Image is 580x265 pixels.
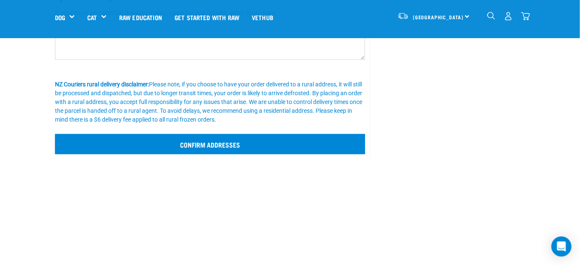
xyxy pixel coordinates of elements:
b: NZ Couriers rural delivery disclaimer: [55,81,149,88]
img: home-icon-1@2x.png [487,12,495,20]
a: Vethub [246,0,280,34]
div: Open Intercom Messenger [551,236,572,257]
a: Dog [55,13,65,22]
div: Please note, if you choose to have your order delivered to a rural address, it will still be proc... [55,80,365,124]
img: home-icon@2x.png [521,12,530,21]
a: Get started with Raw [168,0,246,34]
span: [GEOGRAPHIC_DATA] [413,16,464,18]
a: Cat [87,13,97,22]
img: user.png [504,12,513,21]
input: Confirm addresses [55,134,365,154]
img: van-moving.png [397,12,409,20]
a: Raw Education [113,0,168,34]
